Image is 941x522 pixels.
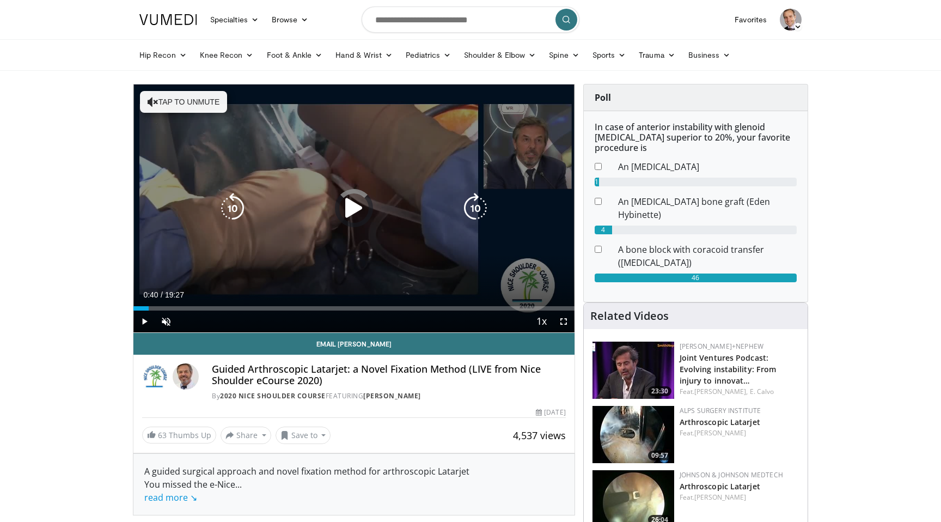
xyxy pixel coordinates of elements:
button: Playback Rate [531,311,553,332]
a: Hip Recon [133,44,193,66]
a: Favorites [728,9,773,31]
a: Foot & Ankle [260,44,329,66]
button: Save to [276,427,331,444]
h4: Related Videos [590,309,669,323]
div: By FEATURING [212,391,566,401]
a: 23:30 [592,342,674,399]
div: Feat. [680,387,799,397]
strong: Poll [595,92,611,104]
div: 46 [595,274,797,282]
a: Trauma [632,44,682,66]
span: 23:30 [648,386,671,396]
a: Pediatrics [399,44,457,66]
a: [PERSON_NAME] [694,428,746,438]
div: 4 [595,226,612,234]
a: [PERSON_NAME] [363,391,421,400]
a: Specialties [204,9,265,31]
a: Knee Recon [193,44,260,66]
a: Johnson & Johnson MedTech [680,470,783,479]
a: [PERSON_NAME]+Nephew [680,342,763,351]
button: Tap to unmute [140,91,227,113]
a: Shoulder & Elbow [457,44,542,66]
img: 545586_3.png.150x105_q85_crop-smart_upscale.jpg [592,406,674,463]
img: VuMedi Logo [139,14,197,25]
span: / [161,290,163,299]
div: Feat. [680,428,799,438]
a: 63 Thumbs Up [142,427,216,444]
div: Progress Bar [133,306,575,311]
a: Arthroscopic Latarjet [680,417,760,427]
a: read more ↘ [144,491,197,503]
dd: An [MEDICAL_DATA] [610,160,805,173]
span: 19:27 [165,290,184,299]
a: Spine [542,44,585,66]
img: Avatar [780,9,802,31]
span: ... [144,478,242,503]
dd: A bone block with coracoid transfer ([MEDICAL_DATA]) [610,243,805,269]
button: Play [133,311,155,332]
div: A guided surgical approach and novel fixation method for arthroscopic Latarjet You missed the e-Nice [144,465,564,504]
a: [PERSON_NAME] [694,493,746,502]
span: 0:40 [143,290,158,299]
a: Browse [265,9,315,31]
h4: Guided Arthroscopic Latarjet: a Novel Fixation Method (LIVE from Nice Shoulder eCourse 2020) [212,363,566,387]
div: Feat. [680,493,799,502]
a: Arthroscopic Latarjet [680,481,760,491]
video-js: Video Player [133,84,575,333]
a: Business [682,44,737,66]
dd: An [MEDICAL_DATA] bone graft (Eden Hybinette) [610,195,805,221]
a: Hand & Wrist [329,44,399,66]
a: Sports [586,44,633,66]
h6: In case of anterior instability with glenoid [MEDICAL_DATA] superior to 20%, your favorite proced... [595,122,797,154]
span: 4,537 views [513,429,566,442]
span: 09:57 [648,451,671,460]
img: 2020 Nice Shoulder Course [142,363,168,390]
button: Unmute [155,311,177,332]
a: Email [PERSON_NAME] [133,333,575,355]
a: E. Calvo [750,387,774,396]
a: [PERSON_NAME], [694,387,748,396]
a: 2020 Nice Shoulder Course [220,391,326,400]
button: Fullscreen [553,311,575,332]
a: Alps Surgery Institute [680,406,761,415]
img: 68d4790e-0872-429d-9d74-59e6247d6199.150x105_q85_crop-smart_upscale.jpg [592,342,674,399]
button: Share [221,427,271,444]
a: Joint Ventures Podcast: Evolving instability: From injury to innovat… [680,353,777,386]
div: 1 [595,178,599,186]
div: [DATE] [536,408,565,417]
img: Avatar [173,363,199,390]
a: 09:57 [592,406,674,463]
input: Search topics, interventions [362,7,579,33]
span: 63 [158,430,167,440]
